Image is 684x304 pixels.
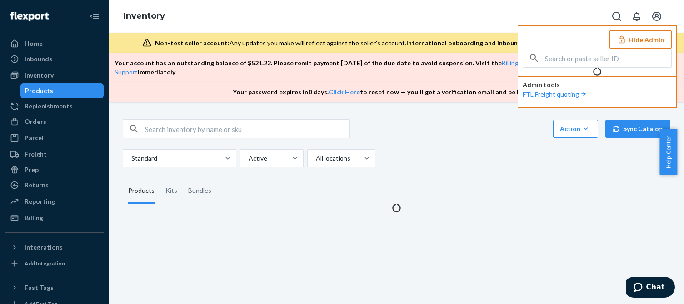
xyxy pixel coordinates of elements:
[10,12,49,21] img: Flexport logo
[608,7,626,25] button: Open Search Box
[605,120,670,138] button: Sync Catalog
[406,39,642,47] span: International onboarding and inbounding may not work during impersonation.
[329,88,360,96] a: Click Here
[553,120,598,138] button: Action
[315,154,316,163] input: All locations
[5,114,104,129] a: Orders
[116,3,172,29] ol: breadcrumbs
[20,83,104,98] a: Products
[25,165,39,174] div: Prep
[25,283,54,292] div: Fast Tags
[5,162,104,177] a: Prep
[25,71,54,80] div: Inventory
[25,86,53,95] div: Products
[115,59,669,77] p: Your account has an outstanding balance of $ 521.22 . Please remit payment [DATE] of the due date...
[523,90,588,98] a: FTL Freight quoting
[25,243,63,252] div: Integrations
[5,131,104,145] a: Parcel
[628,7,646,25] button: Open notifications
[25,102,73,111] div: Replenishments
[560,124,591,133] div: Action
[5,147,104,162] a: Freight
[5,68,104,83] a: Inventory
[25,54,52,64] div: Inbounds
[85,7,104,25] button: Close Navigation
[188,178,211,204] div: Bundles
[233,88,551,97] p: Your password expires in 0 days . to reset now — you'll get a verification email and be logged out.
[609,30,672,49] button: Hide Admin
[145,120,349,138] input: Search inventory by name or sku
[25,260,65,267] div: Add Integration
[25,213,43,222] div: Billing
[5,211,104,225] a: Billing
[165,178,177,204] div: Kits
[25,181,49,190] div: Returns
[502,59,534,67] a: Billing Page
[5,194,104,209] a: Reporting
[5,52,104,66] a: Inbounds
[130,154,131,163] input: Standard
[626,277,675,299] iframe: Opens a widget where you can chat to one of our agents
[648,7,666,25] button: Open account menu
[659,129,677,175] button: Help Center
[25,133,44,142] div: Parcel
[5,99,104,113] a: Replenishments
[25,197,55,206] div: Reporting
[25,150,47,159] div: Freight
[248,154,249,163] input: Active
[25,117,46,126] div: Orders
[155,39,230,47] span: Non-test seller account:
[5,258,104,269] a: Add Integration
[124,11,165,21] a: Inventory
[5,178,104,192] a: Returns
[5,36,104,51] a: Home
[5,280,104,295] button: Fast Tags
[5,240,104,255] button: Integrations
[545,49,671,67] input: Search or paste seller ID
[523,80,672,89] p: Admin tools
[128,178,155,204] div: Products
[25,39,43,48] div: Home
[155,39,642,48] div: Any updates you make will reflect against the seller's account.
